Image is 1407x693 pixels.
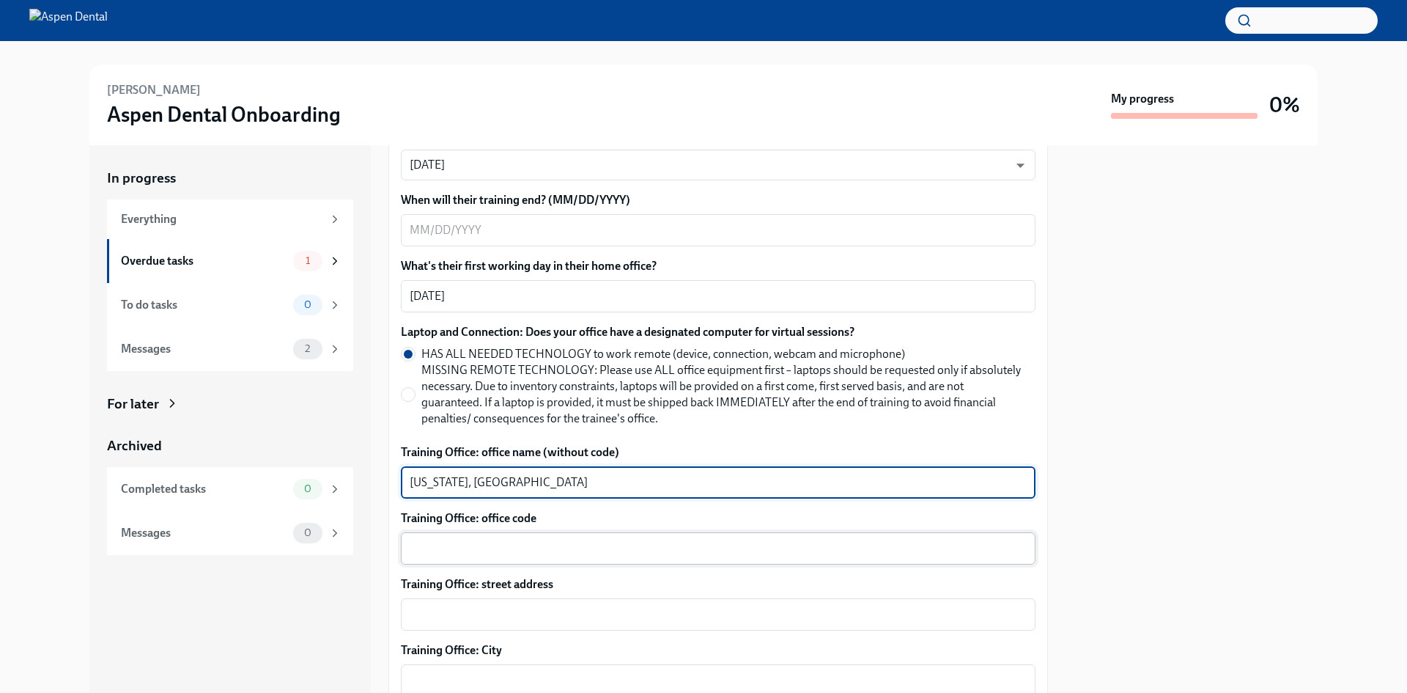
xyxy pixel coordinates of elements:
span: 1 [297,255,319,266]
label: What's their first working day in their home office? [401,258,1035,274]
span: 0 [295,483,320,494]
label: Training Office: office name (without code) [401,444,1035,461]
h3: Aspen Dental Onboarding [107,101,341,128]
label: Training Office: street address [401,576,1035,593]
a: In progress [107,169,353,188]
span: 2 [296,343,319,354]
div: Everything [121,211,322,227]
textarea: [US_STATE], [GEOGRAPHIC_DATA] [410,474,1027,491]
a: Everything [107,199,353,239]
a: Messages0 [107,511,353,555]
h3: 0% [1269,92,1300,118]
label: Training Office: City [401,642,1035,659]
div: To do tasks [121,297,287,313]
a: Archived [107,436,353,455]
a: Messages2 [107,327,353,371]
div: Overdue tasks [121,253,287,269]
a: Overdue tasks1 [107,239,353,283]
span: MISSING REMOTE TECHNOLOGY: Please use ALL office equipment first – laptops should be requested on... [421,362,1024,427]
label: Training Office: office code [401,510,1035,527]
div: For later [107,395,159,414]
a: To do tasks0 [107,283,353,327]
label: When will their training end? (MM/DD/YYYY) [401,192,1035,208]
div: [DATE] [401,150,1035,180]
span: 0 [295,299,320,310]
div: Messages [121,341,287,357]
a: Completed tasks0 [107,467,353,511]
a: For later [107,395,353,414]
label: Laptop and Connection: Does your office have a designated computer for virtual sessions? [401,324,1035,340]
span: 0 [295,527,320,538]
img: Aspen Dental [29,9,108,32]
textarea: [DATE] [410,287,1027,305]
h6: [PERSON_NAME] [107,82,201,98]
span: HAS ALL NEEDED TECHNOLOGY to work remote (device, connection, webcam and microphone) [421,346,905,362]
div: Completed tasks [121,481,287,497]
div: Messages [121,525,287,541]
strong: My progress [1111,91,1174,107]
